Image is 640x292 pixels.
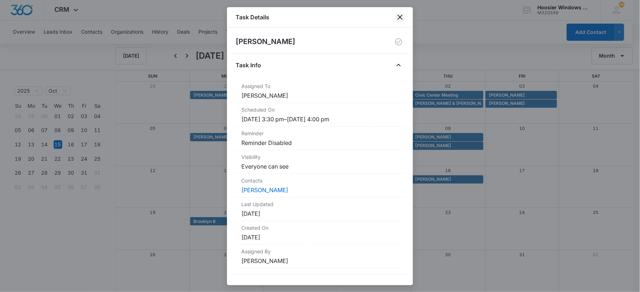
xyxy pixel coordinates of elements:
dt: Reminder [241,130,399,137]
dt: Created On [241,224,399,232]
div: Created On[DATE] [236,221,404,245]
dd: [DATE] [241,209,399,218]
div: VisibilityEveryone can see [236,150,404,174]
h2: [PERSON_NAME] [236,36,295,48]
div: Last Updated[DATE] [236,198,404,221]
dt: Assigned To [241,82,399,90]
dt: Scheduled On [241,106,399,113]
h1: Task Details [236,13,269,21]
dt: Contacts [241,177,399,184]
h4: Task Info [236,61,261,69]
a: [PERSON_NAME] [241,186,288,194]
dt: Assigned By [241,248,399,255]
dd: Reminder Disabled [241,138,399,147]
div: Assigned By[PERSON_NAME] [236,245,404,268]
dd: [DATE] [241,233,399,242]
div: Contacts[PERSON_NAME] [236,174,404,198]
button: close [396,13,404,21]
dd: Everyone can see [241,162,399,171]
dd: [PERSON_NAME] [241,91,399,100]
dt: Visibility [241,153,399,161]
dd: [PERSON_NAME] [241,257,399,265]
div: ReminderReminder Disabled [236,127,404,150]
div: Assigned To[PERSON_NAME] [236,79,404,103]
dt: Last Updated [241,200,399,208]
dd: [DATE] 3:30 pm – [DATE] 4:00 pm [241,115,399,123]
div: Scheduled On[DATE] 3:30 pm–[DATE] 4:00 pm [236,103,404,127]
button: Close [393,59,404,71]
